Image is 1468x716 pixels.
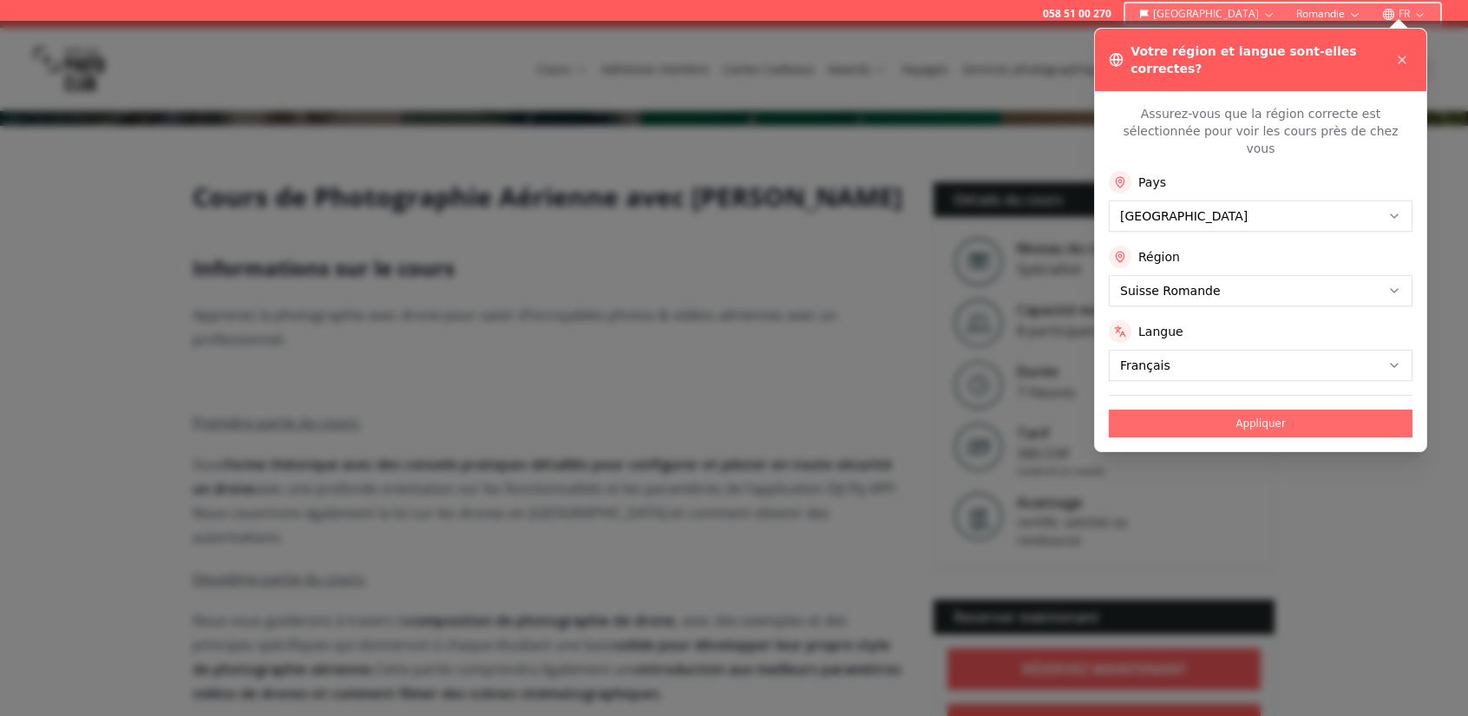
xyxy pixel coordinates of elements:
[1138,323,1183,340] label: Langue
[1138,174,1166,191] label: Pays
[1043,7,1111,21] a: 058 51 00 270
[1130,43,1392,77] h3: Votre région et langue sont-elles correctes?
[1138,248,1180,266] label: Région
[1109,105,1412,157] p: Assurez-vous que la région correcte est sélectionnée pour voir les cours près de chez vous
[1375,3,1433,24] button: FR
[1109,410,1412,437] button: Appliquer
[1289,3,1368,24] button: Romandie
[1132,3,1282,24] button: [GEOGRAPHIC_DATA]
